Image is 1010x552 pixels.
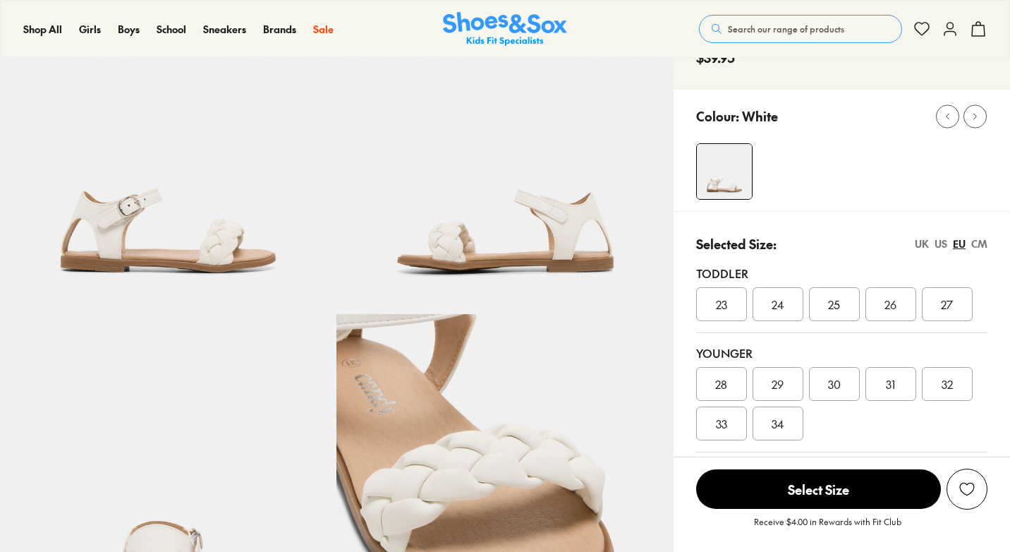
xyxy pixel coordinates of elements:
span: Search our range of products [728,23,844,35]
div: Younger [696,344,987,361]
span: 27 [941,296,953,313]
a: Boys [118,22,140,37]
span: Sale [313,22,334,36]
span: 28 [715,376,727,392]
p: Receive $4.00 in Rewards with Fit Club [754,515,901,541]
a: Sneakers [203,22,246,37]
p: Colour: [696,107,739,126]
a: Sale [313,22,334,37]
a: Girls [79,22,101,37]
a: Shop All [23,22,62,37]
div: US [935,236,947,251]
span: Sneakers [203,22,246,36]
a: Shoes & Sox [443,12,567,47]
div: Toddler [696,265,987,282]
span: 30 [828,376,841,392]
span: 33 [716,415,727,432]
span: 25 [828,296,840,313]
div: UK [915,236,929,251]
span: 23 [716,296,727,313]
span: 26 [884,296,896,313]
a: School [157,22,186,37]
span: Girls [79,22,101,36]
span: Brands [263,22,296,36]
button: Search our range of products [699,15,902,43]
button: Add to Wishlist [947,469,987,510]
img: 4-558106_1 [697,144,752,199]
img: SNS_Logo_Responsive.svg [443,12,567,47]
span: 34 [772,415,784,432]
p: White [742,107,778,126]
a: Brands [263,22,296,37]
span: School [157,22,186,36]
div: CM [971,236,987,251]
span: Select Size [696,469,941,509]
span: 32 [942,376,953,392]
span: 24 [772,296,784,313]
button: Select Size [696,469,941,510]
span: 31 [886,376,895,392]
span: Boys [118,22,140,36]
p: Selected Size: [696,234,777,253]
span: Shop All [23,22,62,36]
div: EU [953,236,966,251]
span: 29 [772,376,784,392]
